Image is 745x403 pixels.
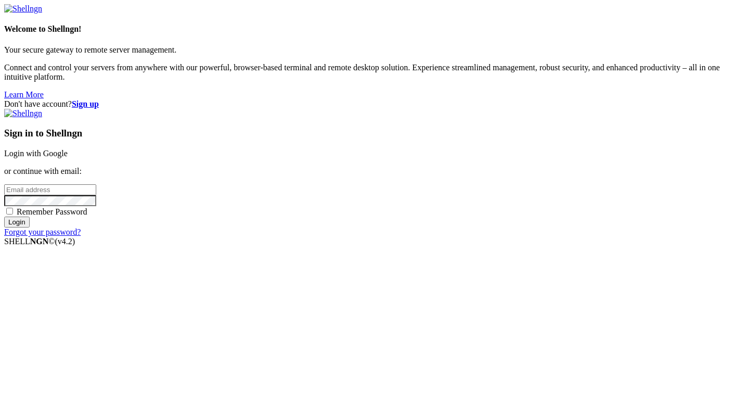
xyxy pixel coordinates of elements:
p: or continue with email: [4,167,741,176]
span: SHELL © [4,237,75,246]
h4: Welcome to Shellngn! [4,24,741,34]
a: Sign up [72,99,99,108]
p: Connect and control your servers from anywhere with our powerful, browser-based terminal and remo... [4,63,741,82]
h3: Sign in to Shellngn [4,128,741,139]
p: Your secure gateway to remote server management. [4,45,741,55]
a: Forgot your password? [4,228,81,236]
input: Email address [4,184,96,195]
img: Shellngn [4,4,42,14]
input: Login [4,217,30,228]
span: 4.2.0 [55,237,75,246]
b: NGN [30,237,49,246]
span: Remember Password [17,207,87,216]
input: Remember Password [6,208,13,215]
a: Learn More [4,90,44,99]
a: Login with Google [4,149,68,158]
div: Don't have account? [4,99,741,109]
img: Shellngn [4,109,42,118]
